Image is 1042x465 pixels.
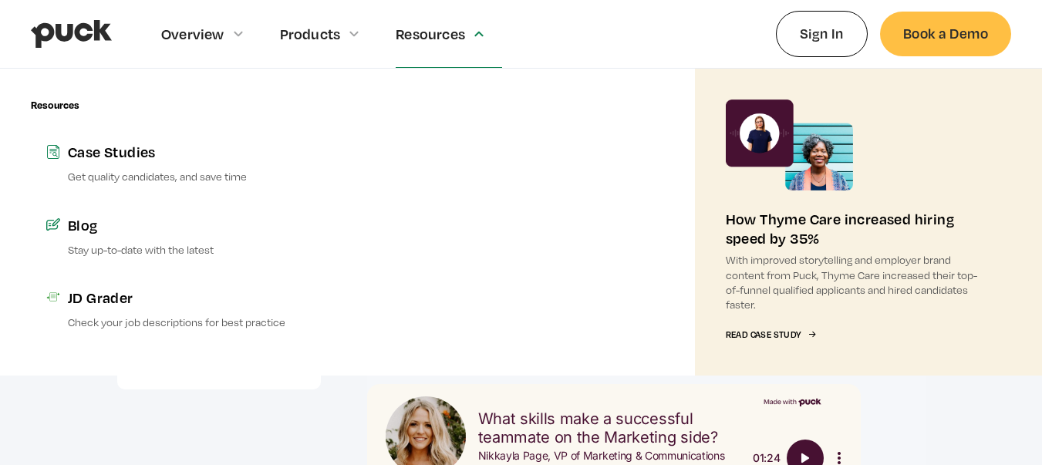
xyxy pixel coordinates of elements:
[68,215,332,234] div: Blog
[776,11,868,56] a: Sign In
[396,25,465,42] div: Resources
[68,142,332,161] div: Case Studies
[478,450,731,463] div: Nikkayla Page, VP of Marketing & Communications
[478,409,731,446] div: What skills make a successful teammate on the Marketing side?
[280,25,341,42] div: Products
[764,396,821,406] img: Made with Puck
[68,288,332,307] div: JD Grader
[68,242,332,257] p: Stay up-to-date with the latest
[726,252,980,312] p: With improved storytelling and employer brand content from Puck, Thyme Care increased their top-o...
[695,69,1011,376] a: How Thyme Care increased hiring speed by 35%With improved storytelling and employer brand content...
[31,272,347,345] a: JD GraderCheck your job descriptions for best practice
[726,330,801,340] div: Read Case Study
[880,12,1011,56] a: Book a Demo
[68,315,332,329] p: Check your job descriptions for best practice
[31,126,347,199] a: Case StudiesGet quality candidates, and save time
[31,99,79,111] div: Resources
[161,25,224,42] div: Overview
[726,209,980,248] div: How Thyme Care increased hiring speed by 35%
[31,200,347,272] a: BlogStay up-to-date with the latest
[68,169,332,184] p: Get quality candidates, and save time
